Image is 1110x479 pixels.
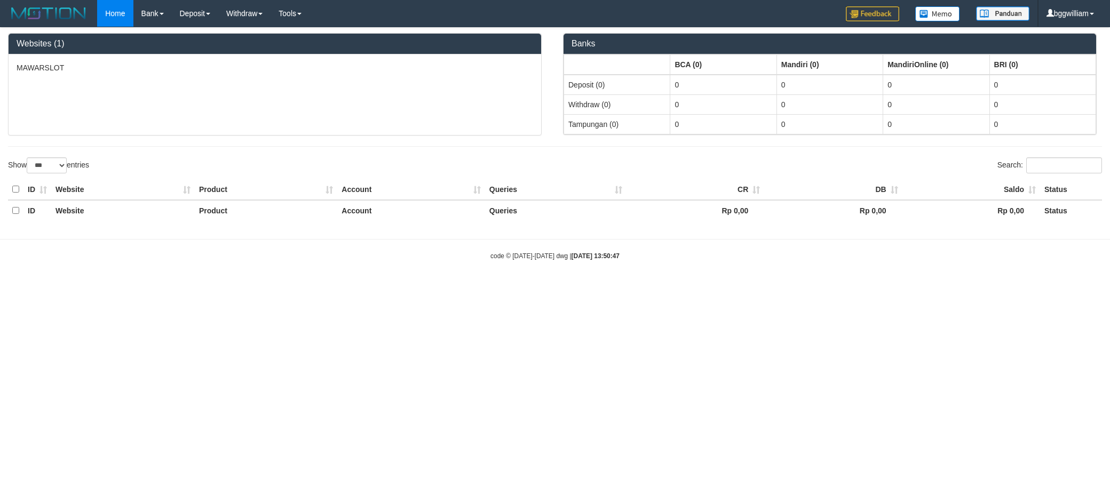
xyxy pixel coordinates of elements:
small: code © [DATE]-[DATE] dwg | [490,252,620,260]
img: MOTION_logo.png [8,5,89,21]
th: Rp 0,00 [764,200,902,221]
th: Product [195,179,337,200]
td: 0 [883,114,989,134]
td: 0 [776,94,883,114]
td: Tampungan (0) [564,114,670,134]
td: 0 [989,75,1096,95]
td: 0 [989,94,1096,114]
th: Group: activate to sort column ascending [564,54,670,75]
td: 0 [776,75,883,95]
td: Deposit (0) [564,75,670,95]
td: Withdraw (0) [564,94,670,114]
td: 0 [670,94,776,114]
td: 0 [883,94,989,114]
th: CR [627,179,764,200]
th: Queries [485,179,627,200]
th: Status [1040,200,1102,221]
th: Saldo [902,179,1040,200]
label: Show entries [8,157,89,173]
th: Account [337,200,485,221]
th: Account [337,179,485,200]
td: 0 [670,75,776,95]
th: Website [51,200,195,221]
td: 0 [670,114,776,134]
p: MAWARSLOT [17,62,533,73]
th: Group: activate to sort column ascending [989,54,1096,75]
select: Showentries [27,157,67,173]
th: DB [764,179,902,200]
h3: Websites (1) [17,39,533,49]
th: ID [23,179,51,200]
th: Queries [485,200,627,221]
th: Status [1040,179,1102,200]
strong: [DATE] 13:50:47 [572,252,620,260]
td: 0 [776,114,883,134]
th: Rp 0,00 [902,200,1040,221]
img: Button%20Memo.svg [915,6,960,21]
h3: Banks [572,39,1088,49]
input: Search: [1026,157,1102,173]
td: 0 [989,114,1096,134]
label: Search: [997,157,1102,173]
th: Group: activate to sort column ascending [670,54,776,75]
th: Website [51,179,195,200]
th: Rp 0,00 [627,200,764,221]
th: ID [23,200,51,221]
th: Group: activate to sort column ascending [776,54,883,75]
th: Group: activate to sort column ascending [883,54,989,75]
td: 0 [883,75,989,95]
img: panduan.png [976,6,1029,21]
th: Product [195,200,337,221]
img: Feedback.jpg [846,6,899,21]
